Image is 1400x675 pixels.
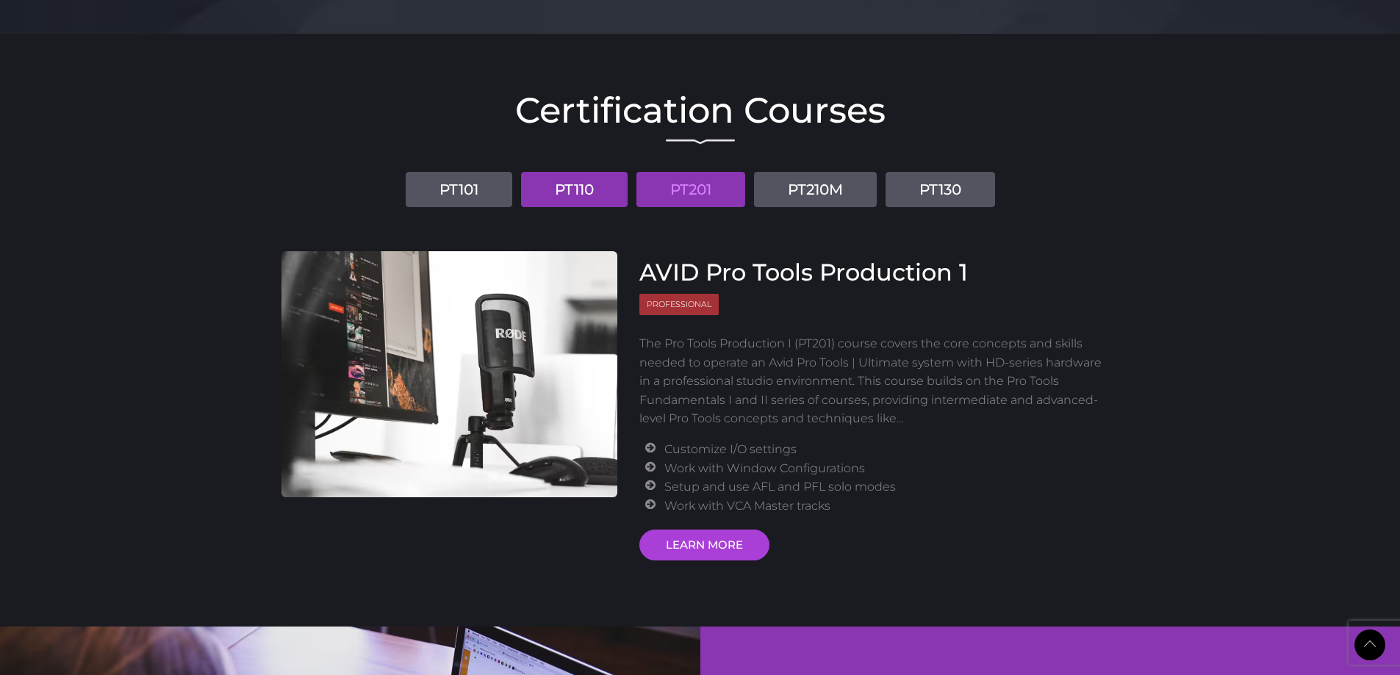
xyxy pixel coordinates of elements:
img: decorative line [666,139,735,145]
li: Setup and use AFL and PFL solo modes [664,477,1108,497]
a: Back to Top [1354,629,1385,660]
a: LEARN MORE [639,530,769,560]
p: The Pro Tools Production I (PT201) course covers the core concepts and skills needed to operate a... [639,334,1108,428]
h2: Certification Courses [281,93,1119,128]
h3: AVID Pro Tools Production 1 [639,259,1108,286]
img: AVID Pro Tools Production 1 Course cover [281,251,618,497]
a: PT101 [406,172,512,207]
li: Work with VCA Master tracks [664,497,1108,516]
a: PT201 [636,172,745,207]
span: Professional [639,294,719,315]
a: PT130 [886,172,995,207]
a: PT210M [754,172,877,207]
li: Work with Window Configurations [664,459,1108,478]
li: Customize I/O settings [664,440,1108,459]
a: PT110 [521,172,628,207]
